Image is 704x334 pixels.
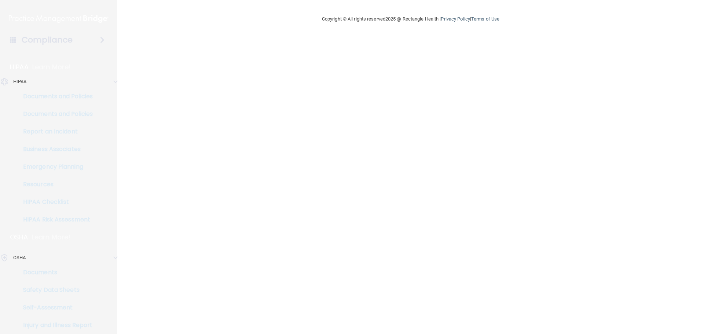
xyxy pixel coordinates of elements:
img: PMB logo [9,11,109,26]
p: OSHA [10,233,28,242]
p: OSHA [13,253,26,262]
p: Safety Data Sheets [5,286,105,294]
a: Privacy Policy [441,16,470,22]
p: HIPAA [13,77,27,86]
p: HIPAA [10,63,29,71]
a: Terms of Use [471,16,499,22]
div: Copyright © All rights reserved 2025 @ Rectangle Health | | [277,7,544,31]
p: HIPAA Risk Assessment [5,216,105,223]
p: Resources [5,181,105,188]
p: Injury and Illness Report [5,322,105,329]
p: Business Associates [5,146,105,153]
p: HIPAA Checklist [5,198,105,206]
p: Emergency Planning [5,163,105,170]
p: Self-Assessment [5,304,105,311]
p: Documents [5,269,105,276]
p: Learn More! [32,63,71,71]
p: Documents and Policies [5,110,105,118]
p: Report an Incident [5,128,105,135]
p: Documents and Policies [5,93,105,100]
h4: Compliance [22,35,73,45]
p: Learn More! [32,233,71,242]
